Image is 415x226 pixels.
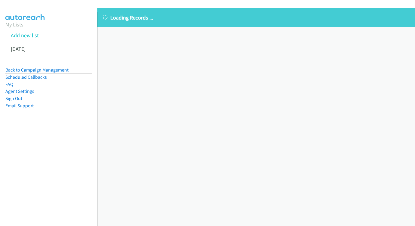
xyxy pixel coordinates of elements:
[11,32,39,39] a: Add new list
[11,45,26,52] a: [DATE]
[5,74,47,80] a: Scheduled Callbacks
[5,103,34,108] a: Email Support
[5,88,34,94] a: Agent Settings
[5,67,69,73] a: Back to Campaign Management
[5,96,22,101] a: Sign Out
[103,14,410,22] p: Loading Records ...
[5,81,13,87] a: FAQ
[5,21,23,28] a: My Lists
